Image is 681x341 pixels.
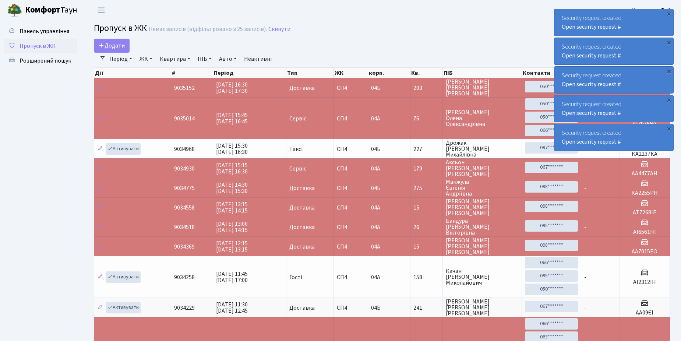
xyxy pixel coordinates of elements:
a: ЖК [137,53,155,65]
h5: АА09ЄІ [623,309,667,316]
span: 227 [413,146,440,152]
span: Таксі [289,146,303,152]
span: 9034968 [174,145,195,153]
span: 9034775 [174,184,195,192]
div: Security request created [554,9,673,36]
div: × [665,39,673,46]
span: 241 [413,305,440,311]
a: Неактивні [241,53,275,65]
a: Панель управління [4,24,77,39]
span: 76 [413,116,440,122]
div: Security request created [554,124,673,151]
th: Дії [94,68,171,78]
span: СП4 [337,244,365,250]
span: 04А [371,243,380,251]
a: Open security request # [562,80,621,88]
span: Дрожак [PERSON_NAME] Михайлівна [446,140,519,158]
h5: АІ2312ІН [623,279,667,286]
div: × [665,67,673,75]
span: СП4 [337,116,365,122]
a: Open security request # [562,109,621,117]
th: Кв. [410,68,443,78]
span: Пропуск в ЖК [20,42,56,50]
span: 9034518 [174,223,195,231]
span: - [584,273,586,281]
span: [PERSON_NAME] Олена Олександрівна [446,109,519,127]
div: Security request created [554,95,673,122]
span: Доставка [289,244,315,250]
span: 9034229 [174,304,195,312]
span: [DATE] 12:15 [DATE] 13:15 [216,239,248,254]
span: СП4 [337,185,365,191]
span: [DATE] 14:30 [DATE] 15:30 [216,181,248,195]
span: - [584,204,586,212]
a: Період [106,53,135,65]
a: Open security request # [562,138,621,146]
h5: AI6561HI [623,229,667,236]
span: 15 [413,244,440,250]
span: Бандура [PERSON_NAME] Вікторівна [446,218,519,236]
h5: КА2255РН [623,190,667,197]
span: [DATE] 13:00 [DATE] 14:15 [216,220,248,234]
span: [DATE] 15:15 [DATE] 16:30 [216,161,248,176]
span: Гості [289,274,302,280]
a: Додати [94,39,130,53]
span: 04Б [371,84,381,92]
span: Пропуск в ЖК [94,22,147,35]
a: Скинути [268,26,290,33]
span: 275 [413,185,440,191]
span: 04А [371,273,380,281]
span: Доставка [289,305,315,311]
span: 15 [413,205,440,211]
span: СП4 [337,274,365,280]
span: [DATE] 13:15 [DATE] 14:15 [216,200,248,215]
a: Активувати [106,302,141,313]
h5: AA4477AH [623,170,667,177]
span: 9035014 [174,115,195,123]
th: корп. [368,68,410,78]
span: 04А [371,115,380,123]
span: [DATE] 16:30 [DATE] 17:30 [216,81,248,95]
span: Панель управління [20,27,69,35]
b: Комфорт [25,4,60,16]
span: Розширений пошук [20,57,71,65]
span: [PERSON_NAME] [PERSON_NAME] [PERSON_NAME] [446,238,519,255]
th: ПІБ [443,68,522,78]
span: 203 [413,85,440,91]
a: Open security request # [562,23,621,31]
a: Консьєрж б. 4. [631,6,672,15]
span: Доставка [289,205,315,211]
span: 9034930 [174,165,195,173]
span: [DATE] 15:30 [DATE] 16:30 [216,142,248,156]
span: [DATE] 15:45 [DATE] 16:45 [216,111,248,126]
th: Контакти [522,68,581,78]
span: СП4 [337,166,365,172]
span: Додати [99,42,125,50]
span: Качан [PERSON_NAME] Миколайович [446,268,519,286]
span: - [584,223,586,231]
th: Тип [286,68,334,78]
span: - [584,304,586,312]
div: × [665,96,673,103]
span: СП4 [337,305,365,311]
a: Активувати [106,271,141,283]
span: 04А [371,223,380,231]
span: - [584,165,586,173]
span: 04Б [371,304,381,312]
span: СП4 [337,224,365,230]
span: 9035152 [174,84,195,92]
img: logo.png [7,3,22,18]
a: Квартира [157,53,193,65]
span: [PERSON_NAME] [PERSON_NAME] [PERSON_NAME] [446,198,519,216]
span: - [584,184,586,192]
a: ПІБ [195,53,215,65]
span: СП4 [337,205,365,211]
span: 04А [371,165,380,173]
div: Security request created [554,67,673,93]
span: Доставка [289,85,315,91]
span: Доставка [289,224,315,230]
span: [DATE] 11:45 [DATE] 17:00 [216,270,248,284]
h5: АТ7268ІЕ [623,209,667,216]
span: 26 [413,224,440,230]
div: × [665,10,673,17]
